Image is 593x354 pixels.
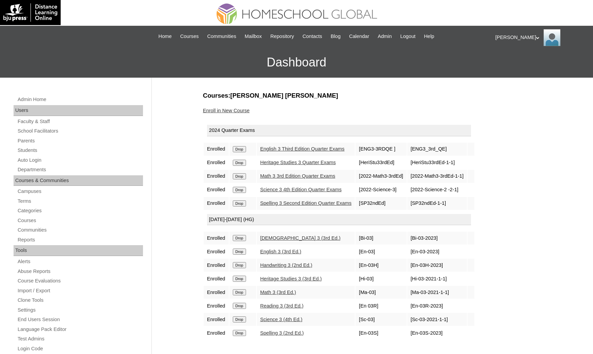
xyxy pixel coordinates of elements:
a: Auto Login [17,156,143,164]
input: Drop [233,173,246,179]
span: Contacts [303,33,322,40]
a: Departments [17,165,143,174]
a: Handwriting 3 (2nd Ed.) [260,262,312,268]
td: Enrolled [204,183,229,196]
span: Home [159,33,172,40]
td: Enrolled [204,143,229,156]
a: End Users Session [17,315,143,324]
td: [En-03-2023] [407,245,467,258]
td: Enrolled [204,272,229,285]
td: [En-03S-2023] [407,327,467,339]
a: Contacts [299,33,326,40]
a: Calendar [346,33,372,40]
td: Enrolled [204,197,229,210]
span: Mailbox [245,33,262,40]
a: Reading 3 (3rd Ed.) [260,303,304,309]
td: [En-03H-2023] [407,259,467,272]
a: Courses [17,216,143,225]
td: [Hi-03-2021-1-1] [407,272,467,285]
input: Drop [233,200,246,206]
img: Ariane Ebuen [544,29,560,46]
div: Tools [14,245,143,256]
a: Test Admins [17,335,143,343]
a: English 3 Third Edition Quarter Exams [260,146,345,152]
a: Enroll in New Course [203,108,250,113]
input: Drop [233,276,246,282]
td: [En 03R] [355,299,406,312]
a: Science 3 4th Edition Quarter Exams [260,187,342,192]
span: Help [424,33,434,40]
td: [En-03R-2023] [407,299,467,312]
td: [2022-Science-2 -2-1] [407,183,467,196]
td: Enrolled [204,156,229,169]
span: Logout [400,33,415,40]
a: Spelling 3 Second Edition Quarter Exams [260,200,352,206]
a: Terms [17,197,143,205]
a: Parents [17,137,143,145]
span: Calendar [349,33,369,40]
td: [SP32ndEd] [355,197,406,210]
span: Admin [378,33,392,40]
td: [ENG3_3rd_QE] [407,143,467,156]
td: Enrolled [204,232,229,244]
a: Abuse Reports [17,267,143,276]
a: Heritage Studies 3 Quarter Exams [260,160,336,165]
h3: Dashboard [3,47,590,78]
input: Drop [233,160,246,166]
a: Course Evaluations [17,277,143,285]
a: Blog [327,33,344,40]
a: Heritage Studies 3 (3rd Ed.) [260,276,322,281]
td: Enrolled [204,286,229,299]
a: Students [17,146,143,155]
a: School Facilitators [17,127,143,135]
a: English 3 (3rd Ed.) [260,249,301,254]
a: Help [421,33,437,40]
h3: Courses:[PERSON_NAME] [PERSON_NAME] [203,91,538,100]
input: Drop [233,316,246,322]
input: Drop [233,187,246,193]
input: Drop [233,330,246,336]
a: Login Code [17,345,143,353]
div: Courses & Communities [14,175,143,186]
a: Faculty & Staff [17,117,143,126]
span: Repository [270,33,294,40]
td: [En-03H] [355,259,406,272]
td: Enrolled [204,245,229,258]
a: Language Pack Editor [17,325,143,334]
td: [HeriStu33rdEd-1-1] [407,156,467,169]
input: Drop [233,249,246,255]
input: Drop [233,146,246,152]
td: [Sc-03] [355,313,406,326]
a: Mailbox [241,33,265,40]
td: [2022-Math3-3rdEd-1-1] [407,170,467,183]
td: Enrolled [204,313,229,326]
td: [En-03] [355,245,406,258]
div: Users [14,105,143,116]
div: 2024 Quarter Exams [207,125,471,136]
td: [En-03S] [355,327,406,339]
a: Settings [17,306,143,314]
td: [Hi-03] [355,272,406,285]
span: Communities [207,33,236,40]
a: [DEMOGRAPHIC_DATA] 3 (3rd Ed.) [260,235,341,241]
td: [ENG3-3RDQE ] [355,143,406,156]
td: [Bi-03] [355,232,406,244]
img: logo-white.png [3,3,57,22]
input: Drop [233,262,246,268]
a: Math 3 3rd Edition Quarter Exams [260,173,335,179]
a: Campuses [17,187,143,196]
td: [2022-Math3-3rdEd] [355,170,406,183]
a: Courses [177,33,202,40]
td: Enrolled [204,259,229,272]
span: Courses [180,33,199,40]
td: [Sc-03-2021-1-1] [407,313,467,326]
a: Communities [17,226,143,234]
td: [2022-Science-3] [355,183,406,196]
td: [Bi-03-2023] [407,232,467,244]
input: Drop [233,303,246,309]
td: Enrolled [204,299,229,312]
div: [DATE]-[DATE] (HG) [207,214,471,225]
a: Categories [17,206,143,215]
td: [HeriStu33rdEd] [355,156,406,169]
div: [PERSON_NAME] [495,29,586,46]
